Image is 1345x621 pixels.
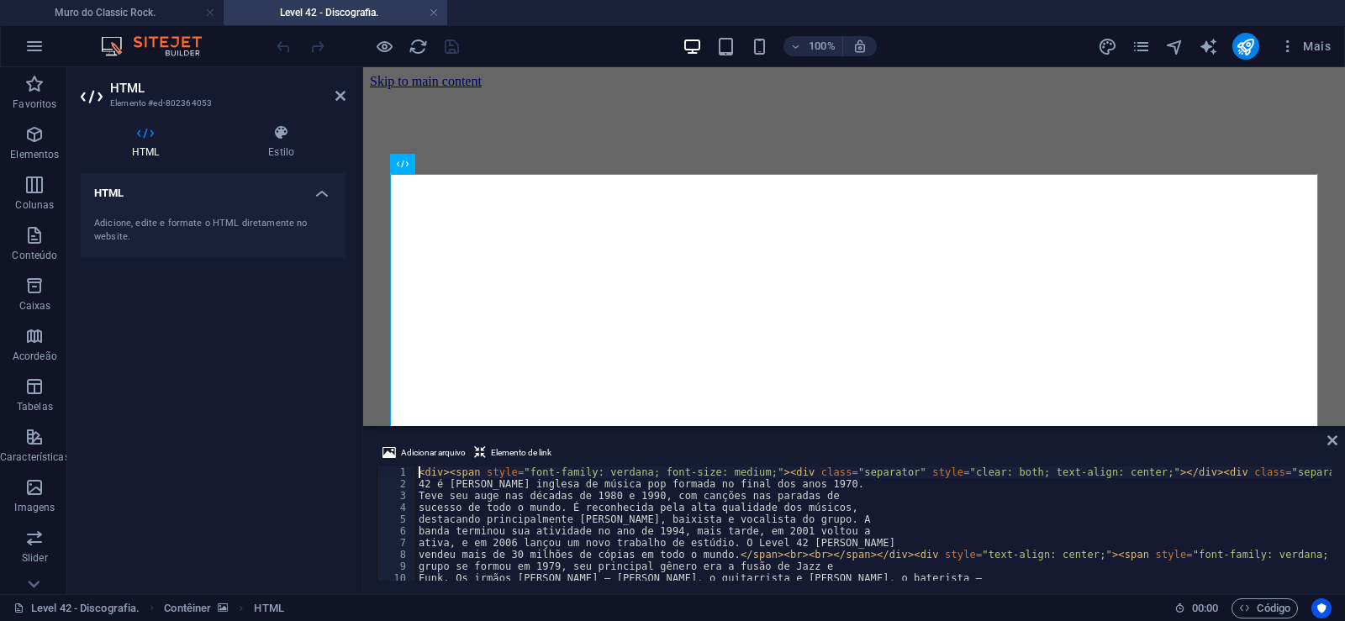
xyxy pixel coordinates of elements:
[15,198,54,212] p: Colunas
[218,603,228,613] i: Este elemento contém um plano de fundo
[13,350,57,363] p: Acordeão
[377,466,417,478] div: 1
[380,443,468,463] button: Adicionar arquivo
[17,400,53,413] p: Tabelas
[491,443,551,463] span: Elemento de link
[13,598,140,618] a: Clique para cancelar a seleção. Clique duas vezes para abrir as Páginas
[81,124,217,160] h4: HTML
[1098,36,1118,56] button: design
[254,598,283,618] span: Clique para selecionar. Clique duas vezes para editar
[1174,598,1219,618] h6: Tempo de sessão
[217,124,345,160] h4: Estilo
[1192,598,1218,618] span: 00 00
[377,513,417,525] div: 5
[1232,33,1259,60] button: publish
[377,572,417,584] div: 10
[94,217,332,245] div: Adicione, edite e formate o HTML diretamente no website.
[377,525,417,537] div: 6
[377,502,417,513] div: 4
[1098,37,1117,56] i: Design (Ctrl+Alt+Y)
[852,39,868,54] i: Ao redimensionar, ajusta automaticamente o nível de zoom para caber no dispositivo escolhido.
[408,36,428,56] button: reload
[164,598,211,618] span: Clique para selecionar. Clique duas vezes para editar
[13,97,56,111] p: Favoritos
[1273,33,1337,60] button: Mais
[1279,38,1331,55] span: Mais
[1232,598,1298,618] button: Código
[1131,36,1152,56] button: pages
[377,560,417,572] div: 9
[1165,37,1184,56] i: Navegador
[19,299,51,313] p: Caixas
[374,36,394,56] button: Clique aqui para sair do modo de visualização e continuar editando
[409,37,428,56] i: Recarregar página
[1199,36,1219,56] button: text_generator
[224,3,447,22] h4: Level 42 - Discografia.
[1165,36,1185,56] button: navigator
[401,443,466,463] span: Adicionar arquivo
[14,501,55,514] p: Imagens
[377,490,417,502] div: 3
[1199,37,1218,56] i: AI Writer
[1204,602,1206,614] span: :
[783,36,843,56] button: 100%
[81,173,345,203] h4: HTML
[377,549,417,560] div: 8
[1131,37,1151,56] i: Páginas (Ctrl+Alt+S)
[110,96,312,111] h3: Elemento #ed-802364053
[97,36,223,56] img: Editor Logo
[1236,37,1255,56] i: Publicar
[12,249,57,262] p: Conteúdo
[164,598,283,618] nav: breadcrumb
[1239,598,1290,618] span: Código
[472,443,554,463] button: Elemento de link
[110,81,345,96] h2: HTML
[1311,598,1332,618] button: Usercentrics
[377,537,417,549] div: 7
[22,551,48,565] p: Slider
[809,36,836,56] h6: 100%
[377,478,417,490] div: 2
[10,148,59,161] p: Elementos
